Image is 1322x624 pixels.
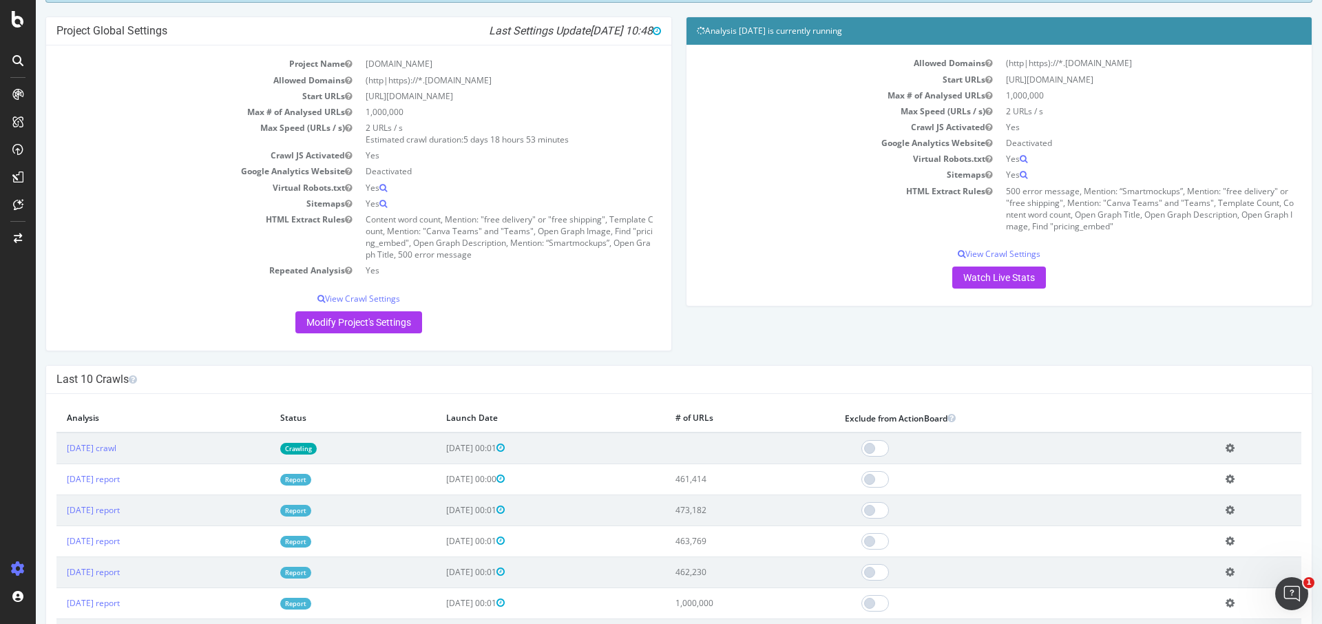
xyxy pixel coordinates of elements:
[244,598,275,610] a: Report
[661,151,963,167] td: Virtual Robots.txt
[31,535,84,547] a: [DATE] report
[629,587,799,618] td: 1,000,000
[323,120,625,147] td: 2 URLs / s Estimated crawl duration:
[554,24,625,37] span: [DATE] 10:48
[323,104,625,120] td: 1,000,000
[629,495,799,526] td: 473,182
[244,505,275,517] a: Report
[31,442,81,454] a: [DATE] crawl
[21,404,234,433] th: Analysis
[963,72,1266,87] td: [URL][DOMAIN_NAME]
[234,404,399,433] th: Status
[244,536,275,548] a: Report
[963,55,1266,71] td: (http|https)://*.[DOMAIN_NAME]
[31,504,84,516] a: [DATE] report
[661,183,963,235] td: HTML Extract Rules
[410,442,469,454] span: [DATE] 00:01
[21,147,323,163] td: Crawl JS Activated
[323,196,625,211] td: Yes
[21,56,323,72] td: Project Name
[963,183,1266,235] td: 500 error message, Mention: “Smartmockups”, Mention: "free delivery" or "free shipping", Mention:...
[629,526,799,557] td: 463,769
[661,24,1266,38] h4: Analysis [DATE] is currently running
[661,55,963,71] td: Allowed Domains
[629,404,799,433] th: # of URLs
[410,504,469,516] span: [DATE] 00:01
[410,566,469,578] span: [DATE] 00:01
[323,180,625,196] td: Yes
[21,262,323,278] td: Repeated Analysis
[21,72,323,88] td: Allowed Domains
[21,373,1266,386] h4: Last 10 Crawls
[21,163,323,179] td: Google Analytics Website
[400,404,629,433] th: Launch Date
[31,473,84,485] a: [DATE] report
[661,135,963,151] td: Google Analytics Website
[661,72,963,87] td: Start URLs
[963,167,1266,183] td: Yes
[661,248,1266,260] p: View Crawl Settings
[661,87,963,103] td: Max # of Analysed URLs
[410,473,469,485] span: [DATE] 00:00
[31,597,84,609] a: [DATE] report
[244,474,275,486] a: Report
[963,103,1266,119] td: 2 URLs / s
[323,72,625,88] td: (http|https)://*.[DOMAIN_NAME]
[410,535,469,547] span: [DATE] 00:01
[21,180,323,196] td: Virtual Robots.txt
[963,87,1266,103] td: 1,000,000
[323,147,625,163] td: Yes
[661,119,963,135] td: Crawl JS Activated
[963,119,1266,135] td: Yes
[1303,577,1314,588] span: 1
[21,293,625,304] p: View Crawl Settings
[916,267,1010,289] a: Watch Live Stats
[799,404,1179,433] th: Exclude from ActionBoard
[323,88,625,104] td: [URL][DOMAIN_NAME]
[428,134,533,145] span: 5 days 18 hours 53 minutes
[21,211,323,263] td: HTML Extract Rules
[629,464,799,495] td: 461,414
[31,566,84,578] a: [DATE] report
[21,120,323,147] td: Max Speed (URLs / s)
[21,24,625,38] h4: Project Global Settings
[1275,577,1308,610] iframe: Intercom live chat
[453,24,625,38] i: Last Settings Update
[323,163,625,179] td: Deactivated
[244,567,275,579] a: Report
[963,135,1266,151] td: Deactivated
[323,262,625,278] td: Yes
[661,103,963,119] td: Max Speed (URLs / s)
[963,151,1266,167] td: Yes
[629,557,799,587] td: 462,230
[244,443,281,455] a: Crawling
[21,88,323,104] td: Start URLs
[21,104,323,120] td: Max # of Analysed URLs
[323,56,625,72] td: [DOMAIN_NAME]
[661,167,963,183] td: Sitemaps
[21,196,323,211] td: Sitemaps
[410,597,469,609] span: [DATE] 00:01
[323,211,625,263] td: Content word count, Mention: "free delivery" or "free shipping", Template Count, Mention: "Canva ...
[260,311,386,333] a: Modify Project's Settings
